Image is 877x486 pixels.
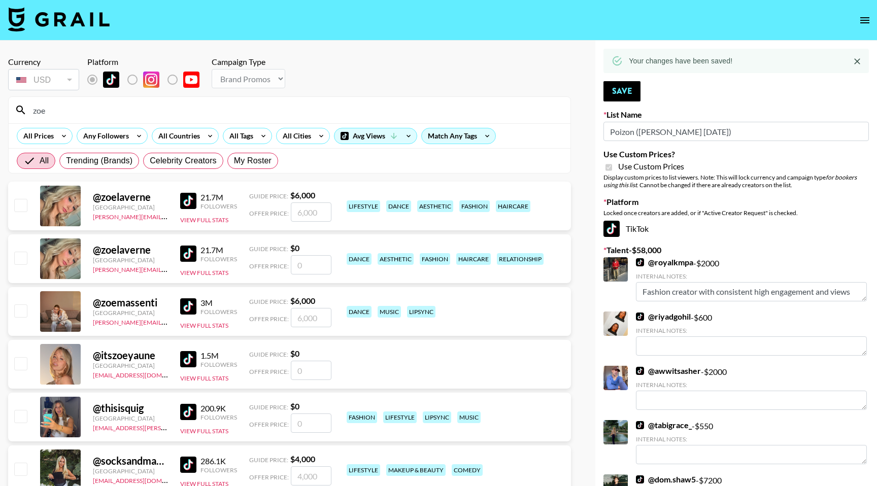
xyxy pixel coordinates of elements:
span: Celebrity Creators [150,155,217,167]
div: Followers [200,361,237,368]
div: [GEOGRAPHIC_DATA] [93,203,168,211]
img: TikTok [103,72,119,88]
button: View Full Stats [180,216,228,224]
div: [GEOGRAPHIC_DATA] [93,309,168,317]
span: Guide Price: [249,298,288,305]
button: View Full Stats [180,427,228,435]
div: music [378,306,401,318]
a: [EMAIL_ADDRESS][DOMAIN_NAME] [93,369,195,379]
a: @riyadgohil [636,311,691,322]
strong: $ 0 [290,401,299,411]
span: Trending (Brands) [66,155,132,167]
a: [EMAIL_ADDRESS][PERSON_NAME][DOMAIN_NAME] [93,422,243,432]
strong: $ 6,000 [290,190,315,200]
div: - $ 600 [636,311,867,356]
div: lipsync [407,306,435,318]
div: @ thisisquig [93,402,168,414]
img: TikTok [180,404,196,420]
div: Your changes have been saved! [629,52,732,70]
img: TikTok [636,475,644,483]
span: Use Custom Prices [618,161,684,171]
div: fashion [420,253,450,265]
span: Guide Price: [249,245,288,253]
input: 6,000 [291,202,331,222]
a: @dom.shaw5 [636,474,696,484]
div: Internal Notes: [636,435,867,443]
div: @ zoelaverne [93,191,168,203]
span: Guide Price: [249,403,288,411]
img: TikTok [636,258,644,266]
div: fashion [459,200,490,212]
div: [GEOGRAPHIC_DATA] [93,414,168,422]
div: haircare [456,253,491,265]
img: TikTok [180,298,196,315]
span: Guide Price: [249,456,288,464]
div: All Prices [17,128,56,144]
div: Any Followers [77,128,131,144]
div: lifestyle [347,200,380,212]
img: TikTok [636,367,644,375]
div: haircare [496,200,530,212]
img: TikTok [180,246,196,262]
img: TikTok [603,221,620,237]
div: 21.7M [200,245,237,255]
div: - $ 550 [636,420,867,464]
div: dance [386,200,411,212]
label: List Name [603,110,869,120]
div: Followers [200,466,237,474]
img: Grail Talent [8,7,110,31]
img: YouTube [183,72,199,88]
div: aesthetic [378,253,414,265]
a: [PERSON_NAME][EMAIL_ADDRESS][DOMAIN_NAME] [93,211,243,221]
img: TikTok [180,193,196,209]
div: - $ 2000 [636,257,867,301]
div: 1.5M [200,351,237,361]
input: 6,000 [291,308,331,327]
input: Search by User Name [27,102,564,118]
img: TikTok [180,457,196,473]
div: [GEOGRAPHIC_DATA] [93,467,168,475]
div: dance [347,253,372,265]
em: for bookers using this list [603,173,857,189]
div: TikTok [603,221,869,237]
span: Offer Price: [249,421,289,428]
div: lifestyle [347,464,380,476]
div: aesthetic [417,200,453,212]
div: List locked to TikTok. [87,69,208,90]
span: Guide Price: [249,192,288,200]
img: TikTok [636,421,644,429]
div: 3M [200,298,237,308]
div: lipsync [423,411,451,423]
strong: $ 0 [290,243,299,253]
div: Locked once creators are added, or if "Active Creator Request" is checked. [603,209,869,217]
div: fashion [347,411,377,423]
strong: $ 6,000 [290,296,315,305]
span: Offer Price: [249,262,289,270]
div: @ zoemassenti [93,296,168,309]
textarea: Fashion creator with consistent high engagement and views [636,282,867,301]
div: Internal Notes: [636,327,867,334]
div: Followers [200,413,237,421]
label: Talent - $ 58,000 [603,245,869,255]
div: Currency [8,57,79,67]
span: Offer Price: [249,315,289,323]
button: View Full Stats [180,269,228,276]
a: @awwitsasher [636,366,701,376]
button: Save [603,81,640,101]
div: makeup & beauty [386,464,446,476]
input: 0 [291,413,331,433]
div: 286.1K [200,456,237,466]
input: 4,000 [291,466,331,485]
span: Offer Price: [249,368,289,375]
input: 0 [291,361,331,380]
img: TikTok [636,313,644,321]
div: Display custom prices to list viewers. Note: This will lock currency and campaign type . Cannot b... [603,173,869,189]
div: [GEOGRAPHIC_DATA] [93,362,168,369]
strong: $ 4,000 [290,454,315,464]
div: music [457,411,481,423]
div: Campaign Type [212,57,285,67]
div: relationship [497,253,544,265]
strong: $ 0 [290,349,299,358]
span: My Roster [234,155,272,167]
button: Close [850,54,865,69]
